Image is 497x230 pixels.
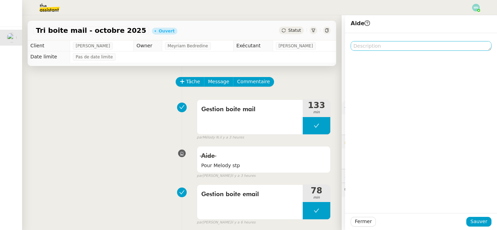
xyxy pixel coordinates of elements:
[342,135,497,148] div: 🔐Données client
[197,173,203,179] span: par
[342,101,497,114] div: ⚙️Procédures
[28,40,70,51] td: Client
[344,173,397,179] span: ⏲️
[466,217,491,227] button: Sauver
[351,20,370,27] span: Aide
[201,162,326,170] span: Pour Melody stp
[344,104,380,112] span: ⚙️
[36,27,146,34] span: Tri boite mail - octobre 2025
[201,189,299,200] span: Gestion boite email
[201,104,299,115] span: Gestion boite mail
[472,4,480,11] img: svg
[197,135,244,141] small: Mélody N.
[186,78,200,86] span: Tâche
[470,218,487,226] span: Sauver
[303,186,330,195] span: 78
[76,42,110,49] span: [PERSON_NAME]
[197,220,255,226] small: [PERSON_NAME]
[231,220,256,226] span: il y a 6 heures
[344,138,389,146] span: 🔐
[159,29,175,33] div: Ouvert
[279,42,313,49] span: [PERSON_NAME]
[237,78,270,86] span: Commentaire
[233,40,273,51] td: Exécutant
[355,218,372,226] span: Fermer
[176,77,204,87] button: Tâche
[28,51,70,63] td: Date limite
[303,195,330,201] span: min
[231,173,256,179] span: il y a 3 heures
[303,101,330,109] span: 133
[342,183,497,197] div: 💬Commentaires 8
[233,77,274,87] button: Commentaire
[351,217,376,227] button: Fermer
[303,109,330,115] span: min
[344,187,401,192] span: 💬
[201,153,215,159] span: Aide
[7,33,17,42] img: users%2F9mvJqJUvllffspLsQzytnd0Nt4c2%2Favatar%2F82da88e3-d90d-4e39-b37d-dcb7941179ae
[168,42,208,49] span: Meyriam Bedredine
[76,54,113,60] span: Pas de date limite
[208,78,229,86] span: Message
[220,135,244,141] span: il y a 3 heures
[204,77,233,87] button: Message
[342,169,497,183] div: ⏲️Tâches 312:05
[197,135,203,141] span: par
[134,40,162,51] td: Owner
[197,173,255,179] small: [PERSON_NAME]
[288,28,301,33] span: Statut
[197,220,203,226] span: par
